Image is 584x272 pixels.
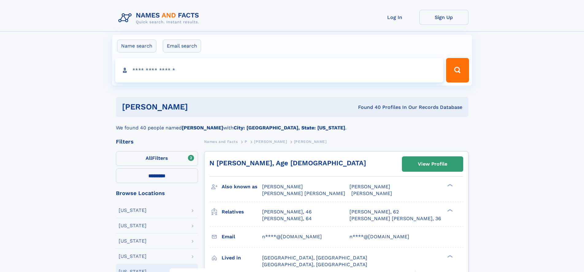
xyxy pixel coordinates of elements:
[204,138,238,145] a: Names and Facts
[351,190,392,196] span: [PERSON_NAME]
[418,157,447,171] div: View Profile
[245,140,247,144] span: P
[234,125,345,131] b: City: [GEOGRAPHIC_DATA], State: [US_STATE]
[116,190,198,196] div: Browse Locations
[116,151,198,166] label: Filters
[446,183,453,187] div: ❯
[116,117,468,132] div: We found 40 people named with .
[446,254,453,258] div: ❯
[117,40,156,52] label: Name search
[419,10,468,25] a: Sign Up
[254,140,287,144] span: [PERSON_NAME]
[294,140,327,144] span: [PERSON_NAME]
[349,209,399,215] a: [PERSON_NAME], 62
[182,125,223,131] b: [PERSON_NAME]
[402,157,463,171] a: View Profile
[262,255,367,261] span: [GEOGRAPHIC_DATA], [GEOGRAPHIC_DATA]
[222,207,262,217] h3: Relatives
[245,138,247,145] a: P
[116,139,198,144] div: Filters
[119,223,147,228] div: [US_STATE]
[262,215,312,222] a: [PERSON_NAME], 64
[222,232,262,242] h3: Email
[209,159,366,167] a: N [PERSON_NAME], Age [DEMOGRAPHIC_DATA]
[222,182,262,192] h3: Also known as
[262,184,303,190] span: [PERSON_NAME]
[115,58,444,82] input: search input
[349,184,390,190] span: [PERSON_NAME]
[446,208,453,212] div: ❯
[262,209,312,215] a: [PERSON_NAME], 46
[119,239,147,243] div: [US_STATE]
[163,40,201,52] label: Email search
[146,155,152,161] span: All
[273,104,462,111] div: Found 40 Profiles In Our Records Database
[370,10,419,25] a: Log In
[116,10,204,26] img: Logo Names and Facts
[349,215,441,222] a: [PERSON_NAME] [PERSON_NAME], 36
[119,208,147,213] div: [US_STATE]
[122,103,273,111] h1: [PERSON_NAME]
[446,58,469,82] button: Search Button
[262,190,345,196] span: [PERSON_NAME] [PERSON_NAME]
[119,254,147,259] div: [US_STATE]
[254,138,287,145] a: [PERSON_NAME]
[262,262,367,267] span: [GEOGRAPHIC_DATA], [GEOGRAPHIC_DATA]
[222,253,262,263] h3: Lived in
